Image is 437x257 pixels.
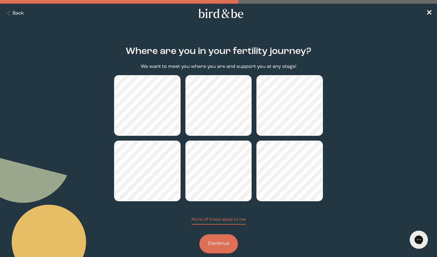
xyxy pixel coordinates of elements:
[407,229,431,251] iframe: Gorgias live chat messenger
[5,10,24,17] button: Back Button
[191,216,246,225] button: None of these apply to me
[426,8,432,19] a: ✕
[126,45,311,58] h2: Where are you in your fertility journey?
[426,10,432,17] span: ✕
[199,234,238,253] button: Continue
[141,63,296,70] p: We want to meet you where you are and support you at any stage!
